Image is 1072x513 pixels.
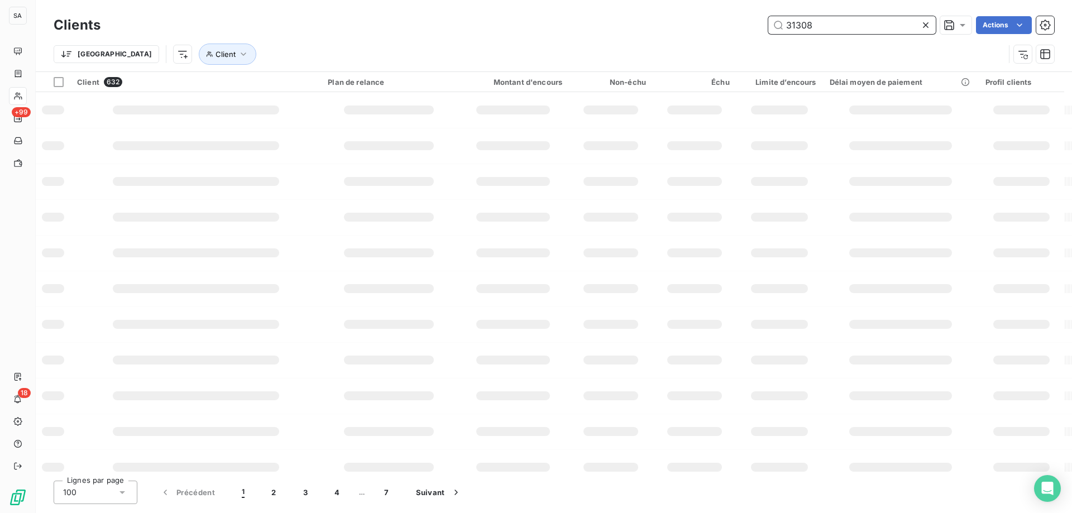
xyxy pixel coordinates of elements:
div: Non-échu [576,78,646,87]
span: Client [77,78,99,87]
div: Échu [659,78,730,87]
div: Open Intercom Messenger [1034,475,1061,502]
div: Plan de relance [328,78,450,87]
span: 632 [104,77,122,87]
span: … [353,483,371,501]
div: Limite d’encours [743,78,816,87]
button: [GEOGRAPHIC_DATA] [54,45,159,63]
button: Suivant [403,481,475,504]
button: Client [199,44,256,65]
button: 2 [258,481,289,504]
button: Actions [976,16,1032,34]
div: Profil clients [985,78,1057,87]
div: Montant d'encours [464,78,563,87]
span: 18 [18,388,31,398]
div: SA [9,7,27,25]
span: Client [216,50,236,59]
input: Rechercher [768,16,936,34]
img: Logo LeanPay [9,488,27,506]
span: +99 [12,107,31,117]
button: 3 [290,481,321,504]
h3: Clients [54,15,100,35]
button: Précédent [146,481,228,504]
span: 1 [242,487,245,498]
div: Délai moyen de paiement [830,78,972,87]
button: 4 [321,481,353,504]
button: 7 [371,481,402,504]
span: 100 [63,487,76,498]
button: 1 [228,481,258,504]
